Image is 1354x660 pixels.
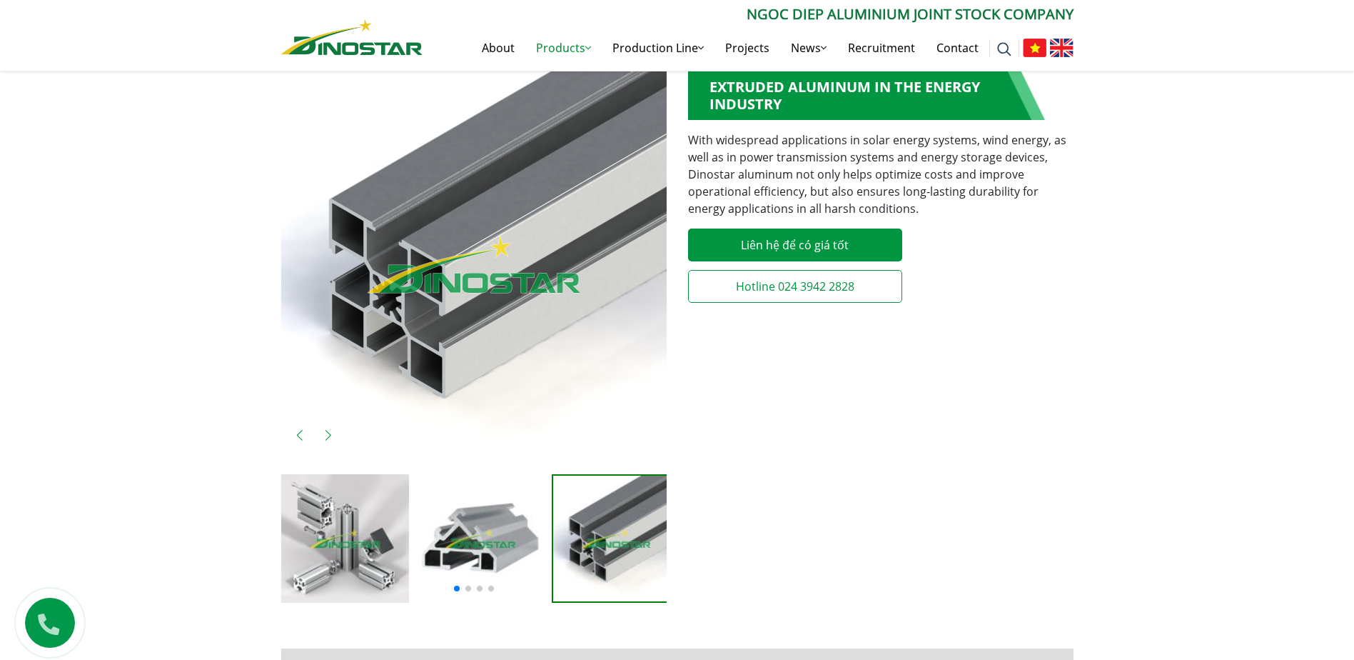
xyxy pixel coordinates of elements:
[997,42,1011,56] img: search
[288,424,311,446] div: Previous slide
[471,25,525,71] a: About
[281,71,667,457] div: 3 / 6
[317,424,340,446] div: Next slide
[423,4,1073,25] p: Ngoc Diep Aluminium Joint Stock Company
[1023,39,1046,57] img: Tiếng Việt
[602,25,714,71] a: Production Line
[688,270,902,303] a: Hotline 024 3942 2828
[281,71,667,457] img: nhom-bang-tai-1.jpg
[281,474,410,603] img: khung-bang-tai-7-150x150.jpg
[416,474,545,603] img: cong-nghiep-nang-luong-2-150x150.jpg
[1050,39,1073,57] img: English
[525,25,602,71] a: Products
[688,71,1045,120] h1: Extruded Aluminum in the Energy Industry
[780,25,837,71] a: News
[688,229,902,261] a: Liên hệ để có giá tốt
[688,131,1073,217] p: With widespread applications in solar energy systems, wind energy, as well as in power transmissi...
[837,25,926,71] a: Recruitment
[281,19,423,55] img: Nhôm Dinostar
[714,25,780,71] a: Projects
[553,476,679,601] img: nhom-bang-tai-1-150x150.jpg
[926,25,989,71] a: Contact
